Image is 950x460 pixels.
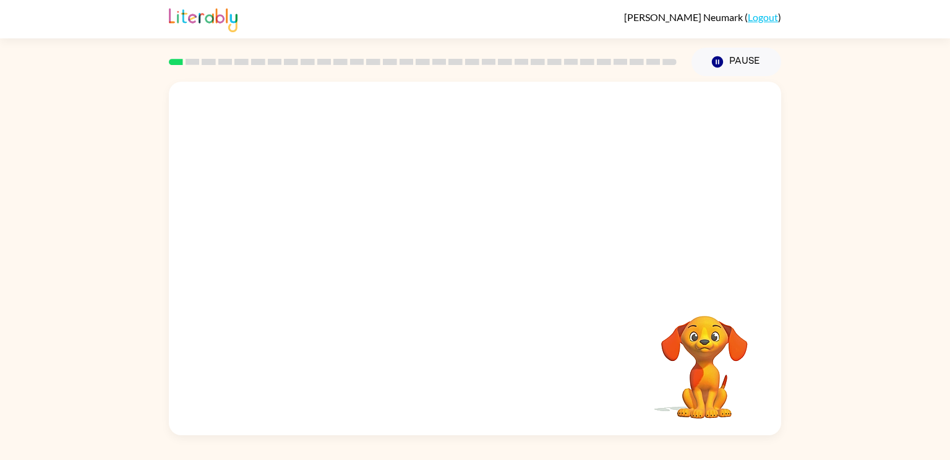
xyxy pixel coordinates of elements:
button: Pause [691,48,781,76]
span: [PERSON_NAME] Neumark [624,11,745,23]
img: Literably [169,5,237,32]
video: Your browser must support playing .mp4 files to use Literably. Please try using another browser. [643,297,766,420]
a: Logout [748,11,778,23]
div: ( ) [624,11,781,23]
